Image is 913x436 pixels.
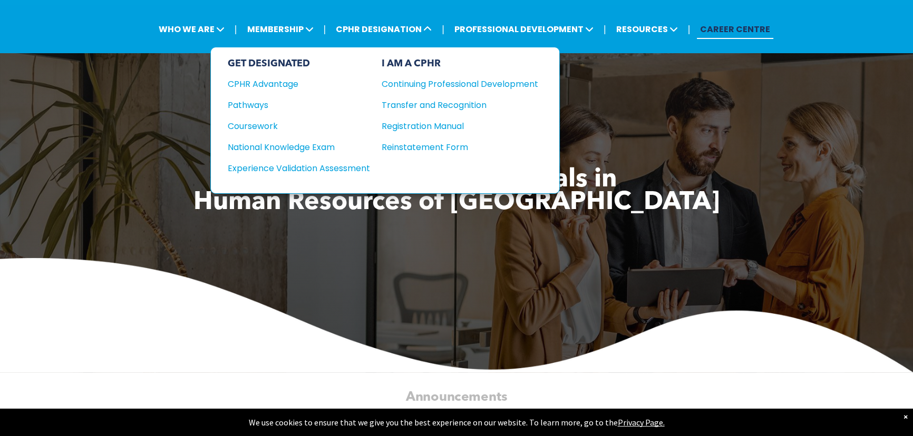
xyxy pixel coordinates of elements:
span: RESOURCES [613,19,681,39]
li: | [604,18,606,40]
a: Coursework [228,120,370,133]
a: Registration Manual [382,120,538,133]
a: Pathways [228,98,370,112]
span: Human Resources of [GEOGRAPHIC_DATA] [193,190,720,215]
a: Privacy Page. [618,417,665,428]
a: CAREER CENTRE [697,19,773,39]
div: Reinstatement Form [382,141,522,154]
a: Continuing Professional Development [382,77,538,91]
li: | [442,18,444,40]
span: PROFESSIONAL DEVELOPMENT [451,19,597,39]
li: | [688,18,691,40]
span: Announcements [406,391,508,404]
span: CPHR DESIGNATION [333,19,435,39]
div: Experience Validation Assessment [228,162,356,175]
span: MEMBERSHIP [244,19,316,39]
li: | [235,18,237,40]
a: National Knowledge Exam [228,141,370,154]
li: | [323,18,326,40]
a: Reinstatement Form [382,141,538,154]
div: National Knowledge Exam [228,141,356,154]
div: Registration Manual [382,120,522,133]
div: Dismiss notification [904,411,908,422]
div: CPHR Advantage [228,77,356,91]
a: CPHR Advantage [228,77,370,91]
div: I AM A CPHR [382,58,538,70]
a: Transfer and Recognition [382,98,538,112]
div: Pathways [228,98,356,112]
div: Continuing Professional Development [382,77,522,91]
a: Experience Validation Assessment [228,162,370,175]
div: GET DESIGNATED [228,58,370,70]
div: Coursework [228,120,356,133]
div: Transfer and Recognition [382,98,522,112]
span: WHO WE ARE [156,19,228,39]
